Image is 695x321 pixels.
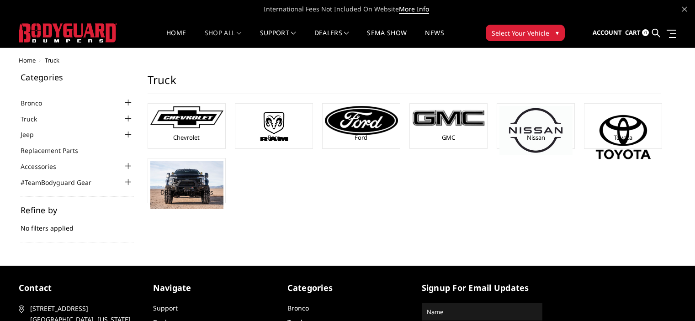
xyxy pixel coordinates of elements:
[21,98,53,108] a: Bronco
[21,206,134,214] h5: Refine by
[173,133,200,142] a: Chevrolet
[442,133,455,142] a: GMC
[355,133,367,142] a: Ford
[19,23,117,42] img: BODYGUARD BUMPERS
[367,30,407,47] a: SEMA Show
[19,56,36,64] a: Home
[148,73,661,94] h1: Truck
[556,28,559,37] span: ▾
[21,162,68,171] a: Accessories
[19,282,139,294] h5: contact
[423,305,541,319] input: Name
[486,25,565,41] button: Select Your Vehicle
[642,29,649,36] span: 0
[422,282,542,294] h5: signup for email updates
[21,146,90,155] a: Replacement Parts
[314,30,349,47] a: Dealers
[399,5,429,14] a: More Info
[260,30,296,47] a: Support
[492,28,549,38] span: Select Your Vehicle
[287,282,408,294] h5: Categories
[268,133,280,142] a: Ram
[160,188,213,196] a: DBL Designs Trucks
[425,30,444,47] a: News
[21,206,134,242] div: No filters applied
[153,282,274,294] h5: Navigate
[205,30,242,47] a: shop all
[527,133,545,142] a: Nissan
[593,21,622,45] a: Account
[614,133,632,142] a: Toyota
[21,114,48,124] a: Truck
[21,73,134,81] h5: Categories
[166,30,186,47] a: Home
[287,304,309,312] a: Bronco
[593,28,622,37] span: Account
[45,56,59,64] span: Truck
[153,304,178,312] a: Support
[21,130,45,139] a: Jeep
[625,21,649,45] a: Cart 0
[21,178,103,187] a: #TeamBodyguard Gear
[625,28,641,37] span: Cart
